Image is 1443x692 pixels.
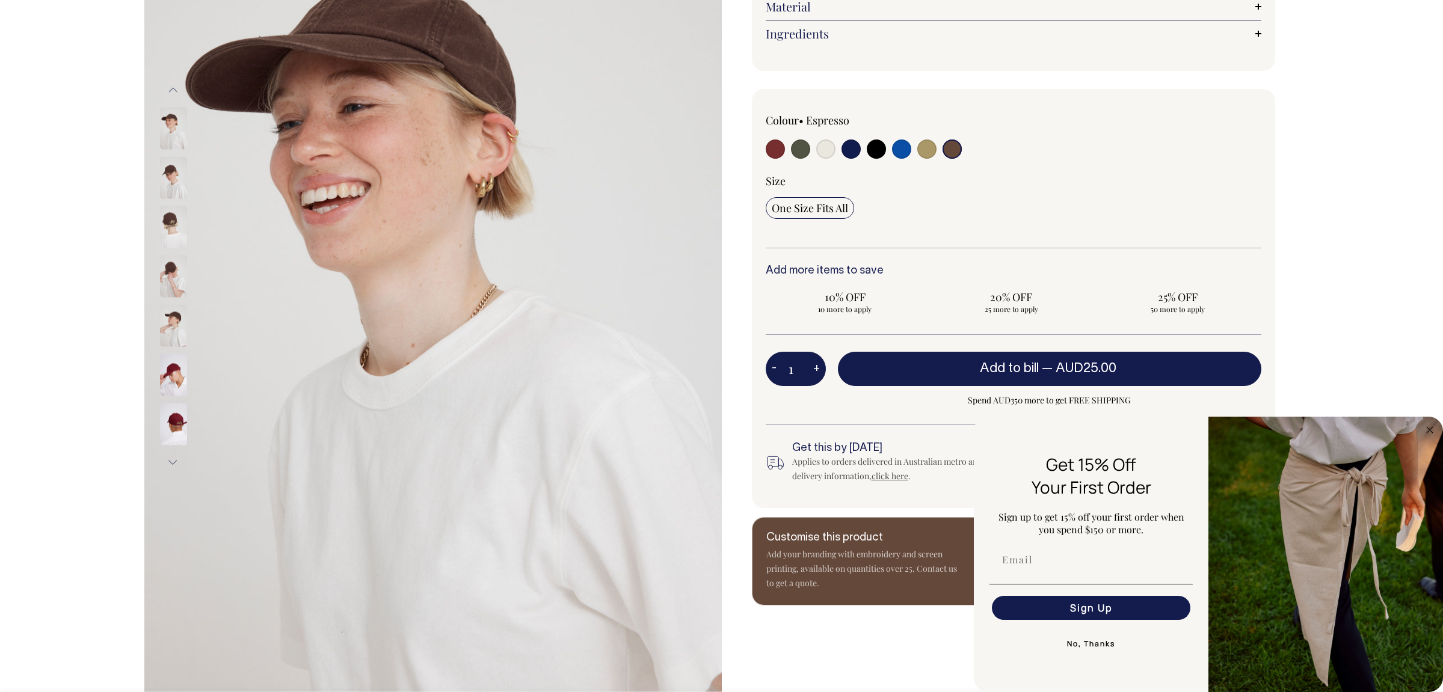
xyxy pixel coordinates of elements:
[766,197,854,219] input: One Size Fits All
[1042,363,1119,375] span: —
[160,255,187,297] img: espresso
[806,113,849,127] label: Espresso
[766,547,959,590] p: Add your branding with embroidery and screen printing, available on quantities over 25. Contact u...
[1098,286,1258,317] input: 25% OFF 50 more to apply
[164,449,182,476] button: Next
[164,77,182,104] button: Previous
[766,286,925,317] input: 10% OFF 10 more to apply
[160,206,187,248] img: espresso
[838,352,1261,385] button: Add to bill —AUD25.00
[772,290,919,304] span: 10% OFF
[980,363,1039,375] span: Add to bill
[160,403,187,445] img: burgundy
[838,393,1261,408] span: Spend AUD350 more to get FREE SHIPPING
[992,596,1190,620] button: Sign Up
[160,156,187,198] img: espresso
[792,455,1036,483] div: Applies to orders delivered in Australian metro areas. For all delivery information, .
[160,304,187,346] img: espresso
[766,113,964,127] div: Colour
[766,26,1261,41] a: Ingredients
[932,286,1091,317] input: 20% OFF 25 more to apply
[766,174,1261,188] div: Size
[1046,453,1136,476] span: Get 15% Off
[974,417,1443,692] div: FLYOUT Form
[766,265,1261,277] h6: Add more items to save
[807,357,826,381] button: +
[766,357,783,381] button: -
[872,470,908,482] a: click here
[799,113,804,127] span: •
[792,442,1036,455] h6: Get this by [DATE]
[989,632,1193,656] button: No, Thanks
[1032,476,1151,498] span: Your First Order
[772,304,919,314] span: 10 more to apply
[160,107,187,149] img: espresso
[1208,417,1443,692] img: 5e34ad8f-4f05-4173-92a8-ea475ee49ac9.jpeg
[1104,304,1252,314] span: 50 more to apply
[1104,290,1252,304] span: 25% OFF
[992,548,1190,572] input: Email
[989,584,1193,584] img: underline
[160,354,187,396] img: burgundy
[938,304,1085,314] span: 25 more to apply
[766,532,959,544] h6: Customise this product
[938,290,1085,304] span: 20% OFF
[998,510,1184,536] span: Sign up to get 15% off your first order when you spend $150 or more.
[1056,363,1116,375] span: AUD25.00
[1423,423,1437,437] button: Close dialog
[772,201,848,215] span: One Size Fits All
